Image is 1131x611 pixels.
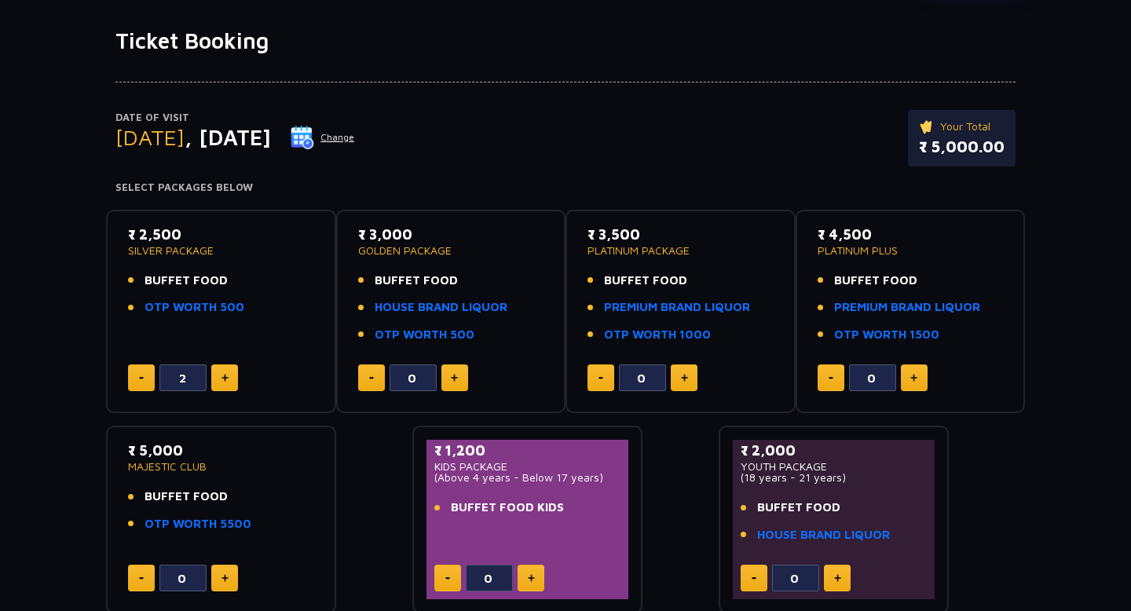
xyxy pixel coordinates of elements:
a: OTP WORTH 5500 [145,515,251,533]
span: BUFFET FOOD KIDS [451,499,564,517]
img: plus [910,374,917,382]
img: plus [221,374,229,382]
span: BUFFET FOOD [604,272,687,290]
p: (18 years - 21 years) [741,472,927,483]
img: plus [451,374,458,382]
p: ₹ 2,000 [741,440,927,461]
img: ticket [919,118,935,135]
p: SILVER PACKAGE [128,245,314,256]
img: minus [598,377,603,379]
p: MAJESTIC CLUB [128,461,314,472]
p: ₹ 5,000.00 [919,135,1005,159]
span: BUFFET FOOD [375,272,458,290]
span: BUFFET FOOD [757,499,840,517]
p: ₹ 4,500 [818,224,1004,245]
p: ₹ 3,000 [358,224,544,245]
a: PREMIUM BRAND LIQUOR [834,298,980,316]
img: minus [445,577,450,580]
a: PREMIUM BRAND LIQUOR [604,298,750,316]
p: ₹ 3,500 [587,224,774,245]
p: PLATINUM PACKAGE [587,245,774,256]
a: HOUSE BRAND LIQUOR [375,298,507,316]
img: minus [139,577,144,580]
span: BUFFET FOOD [145,272,228,290]
p: PLATINUM PLUS [818,245,1004,256]
h1: Ticket Booking [115,27,1016,54]
img: plus [681,374,688,382]
p: (Above 4 years - Below 17 years) [434,472,620,483]
p: YOUTH PACKAGE [741,461,927,472]
p: Date of Visit [115,110,355,126]
img: plus [528,574,535,582]
img: minus [139,377,144,379]
p: KIDS PACKAGE [434,461,620,472]
span: BUFFET FOOD [834,272,917,290]
a: OTP WORTH 500 [375,326,474,344]
img: plus [221,574,229,582]
span: [DATE] [115,124,185,150]
a: HOUSE BRAND LIQUOR [757,526,890,544]
h4: Select Packages Below [115,181,1016,194]
span: BUFFET FOOD [145,488,228,506]
p: GOLDEN PACKAGE [358,245,544,256]
img: plus [834,574,841,582]
img: minus [752,577,756,580]
a: OTP WORTH 1000 [604,326,711,344]
a: OTP WORTH 500 [145,298,244,316]
img: minus [369,377,374,379]
p: ₹ 2,500 [128,224,314,245]
p: Your Total [919,118,1005,135]
span: , [DATE] [185,124,271,150]
button: Change [290,125,355,150]
a: OTP WORTH 1500 [834,326,939,344]
p: ₹ 1,200 [434,440,620,461]
p: ₹ 5,000 [128,440,314,461]
img: minus [829,377,833,379]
